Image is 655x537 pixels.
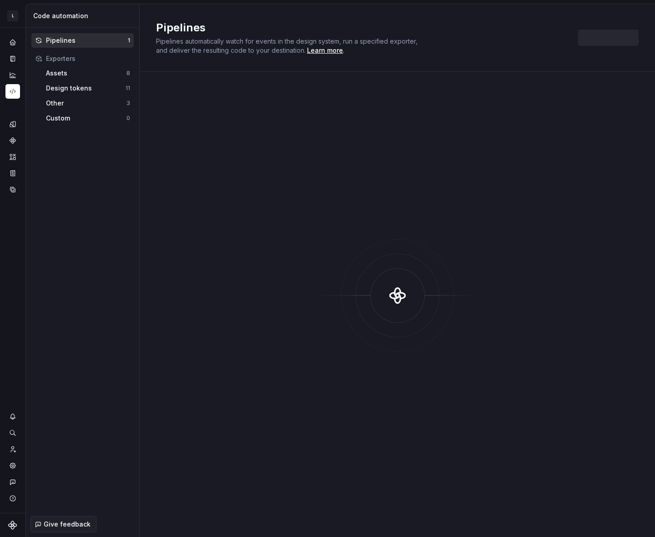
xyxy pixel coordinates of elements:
[42,96,134,110] button: Other3
[5,426,20,440] button: Search ⌘K
[33,11,136,20] div: Code automation
[46,114,126,123] div: Custom
[156,37,419,54] span: Pipelines automatically watch for events in the design system, run a specified exporter, and deli...
[46,99,126,108] div: Other
[126,115,130,122] div: 0
[5,182,20,197] a: Data sources
[46,69,126,78] div: Assets
[5,51,20,66] a: Documentation
[5,166,20,181] a: Storybook stories
[31,33,134,48] button: Pipelines1
[42,81,134,95] button: Design tokens11
[5,68,20,82] a: Analytics
[5,84,20,99] a: Code automation
[128,37,130,44] div: 1
[306,47,344,54] span: .
[5,35,20,50] a: Home
[42,111,134,125] button: Custom0
[46,84,126,93] div: Design tokens
[7,10,18,21] div: L
[5,150,20,164] a: Assets
[44,520,91,529] span: Give feedback
[5,442,20,457] a: Invite team
[156,20,567,35] h2: Pipelines
[5,475,20,489] button: Contact support
[126,70,130,77] div: 8
[8,521,17,530] svg: Supernova Logo
[46,54,130,63] div: Exporters
[126,100,130,107] div: 3
[307,46,343,55] a: Learn more
[5,117,20,131] a: Design tokens
[5,133,20,148] a: Components
[46,36,128,45] div: Pipelines
[5,458,20,473] a: Settings
[30,516,96,532] button: Give feedback
[126,85,130,92] div: 11
[42,66,134,80] button: Assets8
[5,409,20,424] button: Notifications
[2,6,24,25] button: L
